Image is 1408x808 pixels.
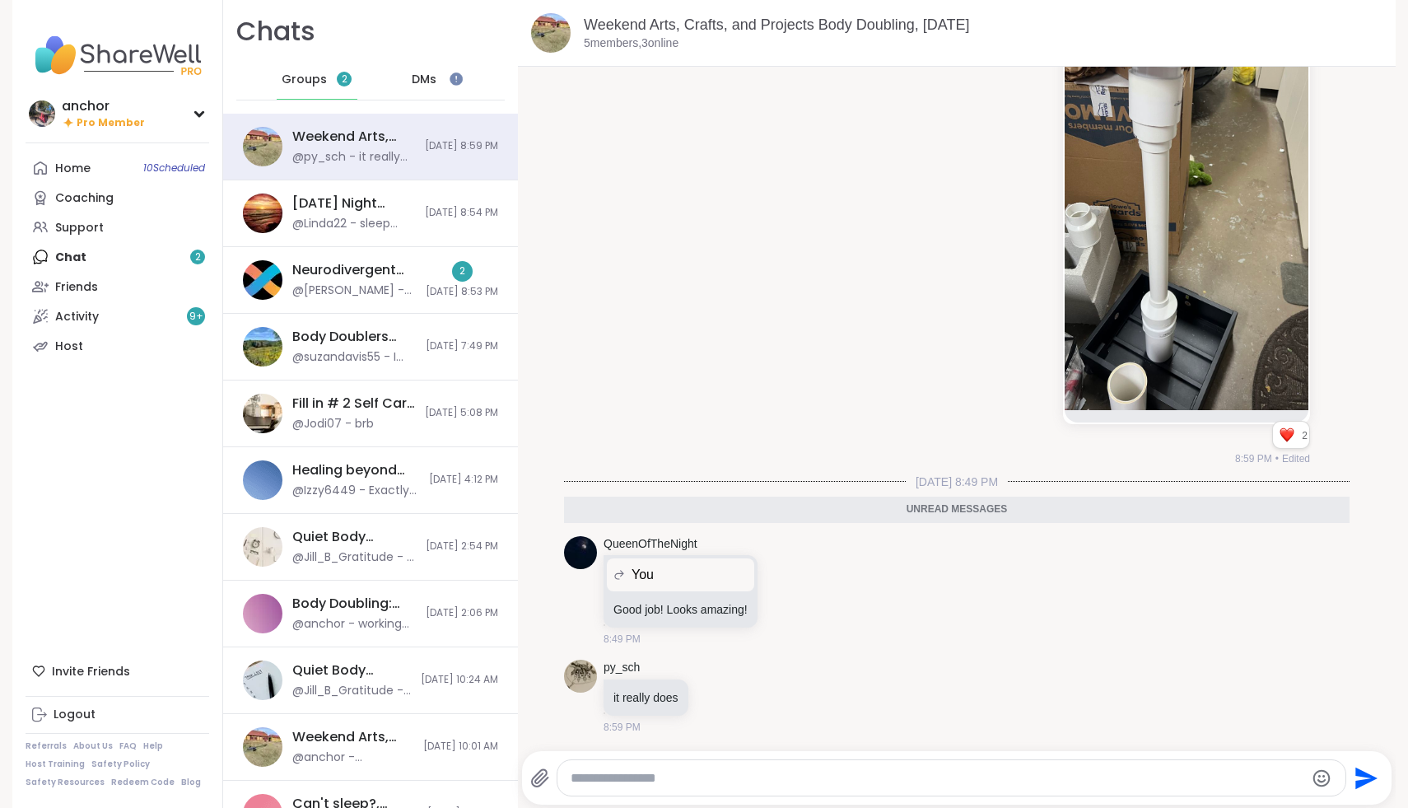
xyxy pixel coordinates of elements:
[292,261,416,279] div: Neurodivergent [MEDICAL_DATA] Group - [DATE]
[1346,759,1383,796] button: Send
[531,13,571,53] img: Weekend Arts, Crafts, and Projects Body Doubling, Oct 05
[91,759,150,770] a: Safety Policy
[243,460,282,500] img: Healing beyond Religion, Oct 05
[426,539,498,553] span: [DATE] 2:54 PM
[1282,451,1310,466] span: Edited
[452,261,473,282] div: 2
[243,127,282,166] img: Weekend Arts, Crafts, and Projects Body Doubling, Oct 05
[243,327,282,367] img: Body Doublers and Chillers in Nature! , Oct 04
[62,97,145,115] div: anchor
[613,601,748,618] p: Good job! Looks amazing!
[143,161,205,175] span: 10 Scheduled
[189,310,203,324] span: 9 +
[77,116,145,130] span: Pro Member
[243,194,282,233] img: Sunday Night Hangout, Oct 05
[584,35,678,52] p: 5 members, 3 online
[292,616,416,633] div: @anchor - working on library project in garage
[292,328,416,346] div: Body Doublers and Chillers in Nature! , [DATE]
[55,279,98,296] div: Friends
[1275,451,1279,466] span: •
[26,153,209,183] a: Home10Scheduled
[111,777,175,788] a: Redeem Code
[292,416,374,432] div: @Jodi07 - brb
[243,594,282,633] img: Body Doubling: Task Tamers, Oct 05
[26,301,209,331] a: Activity9+
[282,72,327,88] span: Groups
[292,750,413,766] div: @anchor - Welcome! I am just working in the garage. We’ll do brief intros shortly.
[243,394,282,433] img: Fill in # 2 Self Care Journal Discussion Chat, Oct 05
[425,406,498,420] span: [DATE] 5:08 PM
[55,220,104,236] div: Support
[292,549,416,566] div: @Jill_B_Gratitude - I added a 3:30-5 eastern and have a 5-6:30 eastern
[1302,428,1309,443] span: 2
[450,72,463,86] iframe: Spotlight
[292,216,415,232] div: @Linda22 - sleep well!
[143,740,163,752] a: Help
[55,309,99,325] div: Activity
[243,527,282,567] img: Quiet Body Doubling For Productivity - Friday, Oct 03
[243,727,282,767] img: Weekend Arts, Crafts, and Projects Body Doubling, Oct 05
[292,483,419,499] div: @Izzy6449 - Exactly!! the twisted world of faith and toxic love 😪
[604,632,641,647] span: 8:49 PM
[292,194,415,213] div: [DATE] Night Hangout, [DATE]
[55,339,83,355] div: Host
[292,683,411,699] div: @Jill_B_Gratitude - [URL][DOMAIN_NAME]
[1235,451,1272,466] span: 8:59 PM
[906,474,1008,490] span: [DATE] 8:49 PM
[292,661,411,680] div: Quiet Body Doubling- Creativity & Productivity, [DATE]
[292,728,413,746] div: Weekend Arts, Crafts, and Projects Body Doubling, [DATE]
[26,26,209,84] img: ShareWell Nav Logo
[564,497,1350,523] div: Unread messages
[292,395,415,413] div: Fill in # 2 Self Care Journal Discussion Chat, [DATE]
[292,128,415,146] div: Weekend Arts, Crafts, and Projects Body Doubling, [DATE]
[604,660,640,676] a: py_sch
[429,473,498,487] span: [DATE] 4:12 PM
[26,740,67,752] a: Referrals
[236,13,315,50] h1: Chats
[292,283,416,299] div: @[PERSON_NAME] - [URL][DOMAIN_NAME]
[425,206,498,220] span: [DATE] 8:54 PM
[292,461,419,479] div: Healing beyond Religion, [DATE]
[426,606,498,620] span: [DATE] 2:06 PM
[26,272,209,301] a: Friends
[564,536,597,569] img: https://sharewell-space-live.sfo3.digitaloceanspaces.com/user-generated/d7277878-0de6-43a2-a937-4...
[1278,428,1295,441] button: Reactions: love
[292,595,416,613] div: Body Doubling: Task Tamers, [DATE]
[292,528,416,546] div: Quiet Body Doubling For Productivity - [DATE]
[73,740,113,752] a: About Us
[342,72,347,86] span: 2
[55,190,114,207] div: Coaching
[1273,422,1302,448] div: Reaction list
[564,660,597,693] img: https://sharewell-space-live.sfo3.digitaloceanspaces.com/user-generated/2a2eaa96-ed49-43f6-b81c-c...
[26,777,105,788] a: Safety Resources
[412,72,436,88] span: DMs
[26,759,85,770] a: Host Training
[243,260,282,300] img: Neurodivergent Peer Support Group - Sunday, Oct 05
[1312,768,1331,788] button: Emoji picker
[26,656,209,686] div: Invite Friends
[1065,18,1308,410] img: IMG_3988.jpeg
[426,339,498,353] span: [DATE] 7:49 PM
[26,213,209,242] a: Support
[604,536,697,553] a: QueenOfTheNight
[571,770,1303,787] textarea: Type your message
[26,331,209,361] a: Host
[423,740,498,754] span: [DATE] 10:01 AM
[292,349,416,366] div: @suzandavis55 - I just went to get into your 8 pm (with two spaces left) and unregistered from bo...
[425,139,498,153] span: [DATE] 8:59 PM
[55,161,91,177] div: Home
[29,100,55,127] img: anchor
[54,707,96,723] div: Logout
[292,149,415,166] div: @py_sch - it really does
[632,565,654,585] span: You
[181,777,201,788] a: Blog
[421,673,498,687] span: [DATE] 10:24 AM
[119,740,137,752] a: FAQ
[243,661,282,700] img: Quiet Body Doubling- Creativity & Productivity, Oct 03
[604,720,641,735] span: 8:59 PM
[26,183,209,213] a: Coaching
[613,689,678,706] p: it really does
[26,700,209,730] a: Logout
[426,285,498,299] span: [DATE] 8:53 PM
[584,16,970,33] a: Weekend Arts, Crafts, and Projects Body Doubling, [DATE]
